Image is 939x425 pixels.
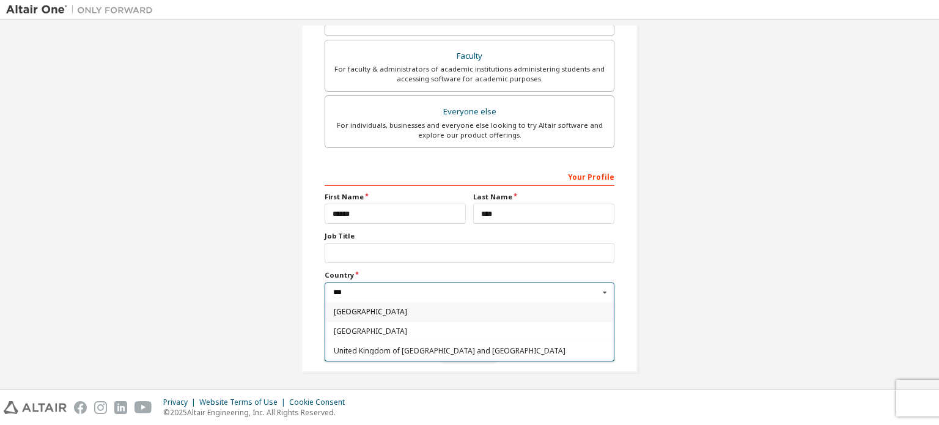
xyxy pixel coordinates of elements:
label: First Name [325,192,466,202]
label: Job Title [325,231,614,241]
span: [GEOGRAPHIC_DATA] [334,328,606,335]
img: Altair One [6,4,159,16]
div: For individuals, businesses and everyone else looking to try Altair software and explore our prod... [333,120,606,140]
img: instagram.svg [94,401,107,414]
p: © 2025 Altair Engineering, Inc. All Rights Reserved. [163,407,352,418]
div: For faculty & administrators of academic institutions administering students and accessing softwa... [333,64,606,84]
img: altair_logo.svg [4,401,67,414]
div: Faculty [333,48,606,65]
div: Privacy [163,397,199,407]
label: Last Name [473,192,614,202]
span: [GEOGRAPHIC_DATA] [334,308,606,316]
span: United Kingdom of [GEOGRAPHIC_DATA] and [GEOGRAPHIC_DATA] [334,347,606,355]
div: Your Profile [325,166,614,186]
img: linkedin.svg [114,401,127,414]
img: youtube.svg [134,401,152,414]
div: Everyone else [333,103,606,120]
div: Cookie Consent [289,397,352,407]
div: Website Terms of Use [199,397,289,407]
img: facebook.svg [74,401,87,414]
label: Country [325,270,614,280]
